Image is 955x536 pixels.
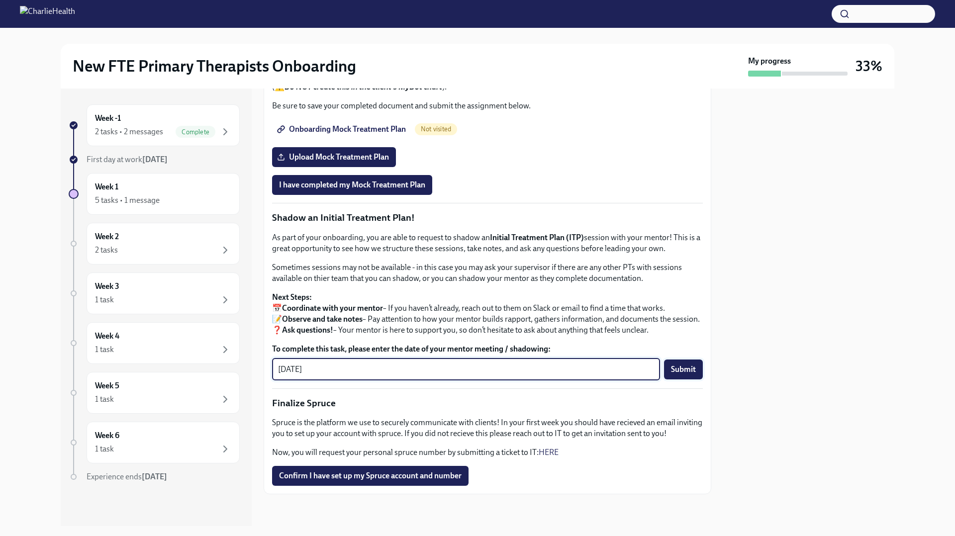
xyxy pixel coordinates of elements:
h6: Week 6 [95,430,119,441]
label: To complete this task, please enter the date of your mentor meeting / shadowing: [272,344,703,355]
h6: Week 3 [95,281,119,292]
a: Week 51 task [69,372,240,414]
p: 📅 – If you haven’t already, reach out to them on Slack or email to find a time that works. 📝 – Pa... [272,292,703,336]
h2: New FTE Primary Therapists Onboarding [73,56,356,76]
h6: Week 1 [95,181,118,192]
h6: Week 5 [95,380,119,391]
div: 2 tasks [95,245,118,256]
button: Confirm I have set up my Spruce account and number [272,466,469,486]
strong: [DATE] [142,155,168,164]
strong: [DATE] [142,472,167,481]
div: 1 task [95,294,114,305]
strong: Observe and take notes [282,314,363,324]
p: Now, you will request your personal spruce number by submitting a ticket to IT: [272,447,703,458]
button: I have completed my Mock Treatment Plan [272,175,432,195]
a: First day at work[DATE] [69,154,240,165]
h6: Week 2 [95,231,119,242]
a: Week 61 task [69,422,240,463]
button: Submit [664,359,703,379]
a: Week 41 task [69,322,240,364]
strong: Ask questions! [282,325,333,335]
span: Submit [671,364,696,374]
h3: 33% [856,57,882,75]
p: Be sure to save your completed document and submit the assignment below. [272,100,703,111]
textarea: [DATE] [278,363,654,375]
a: Onboarding Mock Treatment Plan [272,119,413,139]
div: 1 task [95,394,114,405]
strong: Coordinate with your mentor [282,303,383,313]
p: Sometimes sessions may not be available - in this case you may ask your supervisor if there are a... [272,262,703,284]
span: First day at work [87,155,168,164]
span: Onboarding Mock Treatment Plan [279,124,406,134]
p: Spruce is the platform we use to securely communicate with clients! In your first week you should... [272,417,703,439]
p: Shadow an Initial Treatment Plan! [272,211,703,224]
span: Complete [176,128,215,136]
p: Finalize Spruce [272,397,703,410]
div: 1 task [95,344,114,355]
strong: My progress [748,56,791,67]
p: As part of your onboarding, you are able to request to shadow an session with your mentor! This i... [272,232,703,254]
strong: Initial Treatment Plan (ITP) [490,233,584,242]
span: Not visited [415,125,457,133]
a: HERE [539,447,559,457]
a: Week 15 tasks • 1 message [69,173,240,215]
span: I have completed my Mock Treatment Plan [279,180,425,190]
span: Upload Mock Treatment Plan [279,152,389,162]
strong: Next Steps: [272,292,312,302]
a: Week 22 tasks [69,223,240,265]
div: 2 tasks • 2 messages [95,126,163,137]
img: CharlieHealth [20,6,75,22]
span: Experience ends [87,472,167,481]
strong: Do NOT create this in the client's MyDot chart [285,82,442,91]
span: Confirm I have set up my Spruce account and number [279,471,462,481]
a: Week -12 tasks • 2 messagesComplete [69,104,240,146]
h6: Week 4 [95,331,119,342]
div: 5 tasks • 1 message [95,195,160,206]
a: Week 31 task [69,272,240,314]
h6: Week -1 [95,113,121,124]
label: Upload Mock Treatment Plan [272,147,396,167]
div: 1 task [95,444,114,454]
